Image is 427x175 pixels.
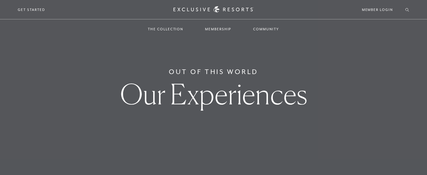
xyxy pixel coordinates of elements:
a: Member Login [362,7,393,12]
a: Membership [199,20,238,38]
h1: Our Experiences [120,80,307,108]
a: The Collection [142,20,189,38]
h6: Out Of This World [169,67,258,77]
a: Get Started [18,7,45,12]
a: Community [247,20,285,38]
